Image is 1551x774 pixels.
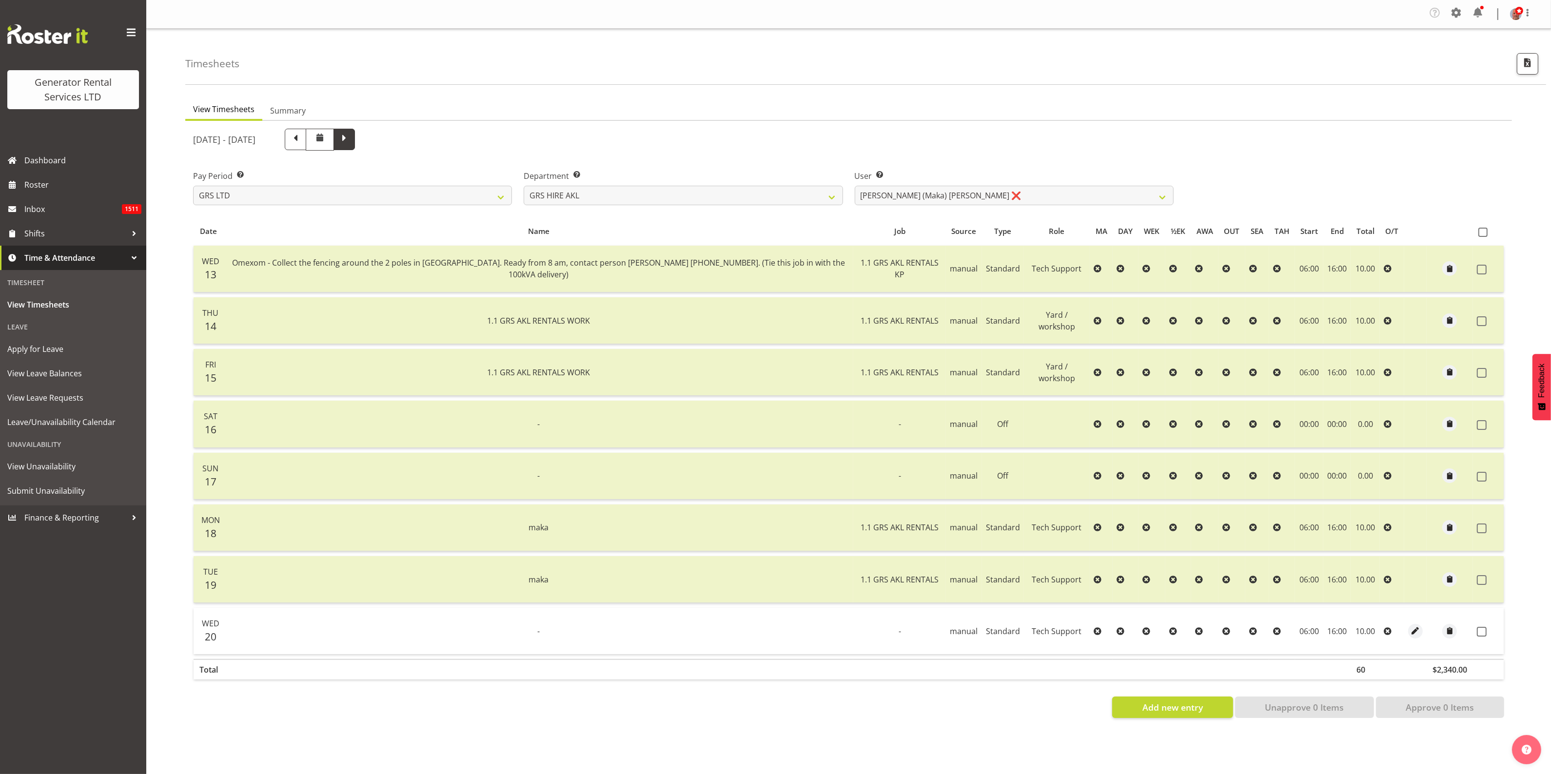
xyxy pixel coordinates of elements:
span: 20 [205,630,216,643]
a: View Timesheets [2,292,144,317]
a: View Leave Balances [2,361,144,386]
span: Finance & Reporting [24,510,127,525]
td: 16:00 [1323,246,1351,292]
td: 00:00 [1295,401,1324,447]
span: manual [950,367,978,378]
span: 14 [205,319,216,333]
a: Submit Unavailability [2,479,144,503]
td: 10.00 [1351,297,1380,344]
div: Job [859,226,941,237]
span: manual [950,522,978,533]
span: Mon [201,515,220,525]
span: manual [950,263,978,274]
td: 10.00 [1351,608,1380,654]
span: Summary [270,105,306,116]
button: Feedback - Show survey [1532,354,1551,420]
button: Unapprove 0 Items [1235,697,1374,718]
span: Tue [203,566,218,577]
span: 16 [205,423,216,436]
span: maka [529,522,549,533]
div: MA [1096,226,1107,237]
label: Pay Period [193,170,512,182]
div: Timesheet [2,272,144,292]
td: 10.00 [1351,556,1380,603]
div: WEK [1144,226,1159,237]
span: Tech Support [1032,263,1082,274]
span: manual [950,626,978,637]
td: 16:00 [1323,297,1351,344]
td: Standard [982,297,1024,344]
div: End [1329,226,1345,237]
div: ½EK [1171,226,1185,237]
span: Wed [202,256,219,267]
span: manual [950,470,978,481]
td: Standard [982,556,1024,603]
td: 06:00 [1295,556,1324,603]
h4: Timesheets [185,58,239,69]
span: 1.1 GRS AKL RENTALS WORK [487,367,590,378]
span: 1.1 GRS AKL RENTALS KP [861,257,939,280]
div: Total [1356,226,1374,237]
span: Apply for Leave [7,342,139,356]
td: 10.00 [1351,349,1380,396]
span: Yard / workshop [1039,310,1075,332]
span: maka [529,574,549,585]
div: Name [229,226,848,237]
td: 00:00 [1323,401,1351,447]
span: - [899,419,901,429]
span: View Leave Balances [7,366,139,381]
td: 10.00 [1351,246,1380,292]
span: Wed [202,618,219,629]
span: Sat [204,411,217,422]
span: View Timesheets [193,103,255,115]
td: 16:00 [1323,504,1351,551]
span: 1.1 GRS AKL RENTALS [861,315,939,326]
td: Off [982,453,1024,500]
span: Time & Attendance [24,251,127,265]
div: Source [951,226,976,237]
th: Total [194,659,224,679]
span: Roster [24,177,141,192]
div: SEA [1251,226,1263,237]
label: User [855,170,1174,182]
button: Add new entry [1112,697,1233,718]
td: 06:00 [1295,349,1324,396]
div: Start [1300,226,1318,237]
a: Leave/Unavailability Calendar [2,410,144,434]
div: Leave [2,317,144,337]
a: Apply for Leave [2,337,144,361]
td: Standard [982,246,1024,292]
td: 16:00 [1323,349,1351,396]
span: Shifts [24,226,127,241]
span: Approve 0 Items [1406,701,1474,714]
span: View Leave Requests [7,390,139,405]
h5: [DATE] - [DATE] [193,134,255,145]
span: Omexom - Collect the fencing around the 2 poles in [GEOGRAPHIC_DATA]. Ready from 8 am, contact pe... [232,257,845,280]
td: 06:00 [1295,297,1324,344]
span: Thu [203,308,219,318]
span: 18 [205,526,216,540]
span: 1.1 GRS AKL RENTALS [861,367,939,378]
span: 1511 [122,204,141,214]
td: 0.00 [1351,453,1380,500]
div: AWA [1197,226,1213,237]
td: 06:00 [1295,246,1324,292]
td: 0.00 [1351,401,1380,447]
td: Standard [982,504,1024,551]
td: 06:00 [1295,504,1324,551]
span: Add new entry [1142,701,1203,714]
a: View Unavailability [2,454,144,479]
span: - [537,626,540,637]
span: 17 [205,475,216,488]
td: Standard [982,608,1024,654]
div: O/T [1386,226,1399,237]
span: Tech Support [1032,626,1082,637]
div: Generator Rental Services LTD [17,75,129,104]
span: 19 [205,578,216,592]
span: manual [950,419,978,429]
div: DAY [1119,226,1133,237]
td: 00:00 [1323,453,1351,500]
td: Off [982,401,1024,447]
span: 13 [205,268,216,281]
span: - [537,419,540,429]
